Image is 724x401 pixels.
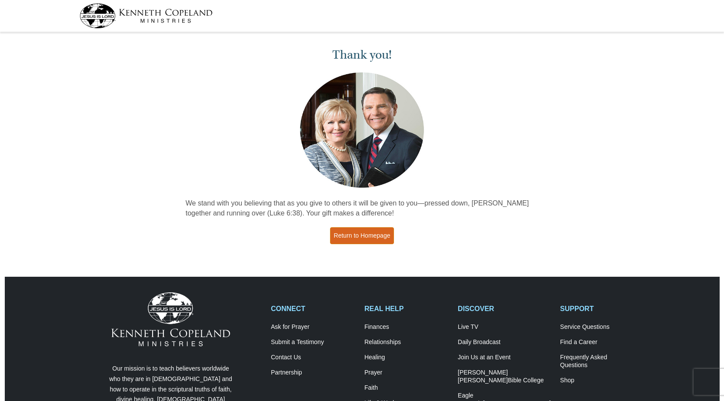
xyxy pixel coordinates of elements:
[458,305,551,313] h2: DISCOVER
[364,384,449,392] a: Faith
[508,377,544,384] span: Bible College
[560,305,644,313] h2: SUPPORT
[271,305,355,313] h2: CONNECT
[458,338,551,346] a: Daily Broadcast
[560,338,644,346] a: Find a Career
[364,354,449,361] a: Healing
[560,354,644,369] a: Frequently AskedQuestions
[458,323,551,331] a: Live TV
[186,48,539,62] h1: Thank you!
[271,369,355,377] a: Partnership
[458,369,551,384] a: [PERSON_NAME] [PERSON_NAME]Bible College
[364,338,449,346] a: Relationships
[271,338,355,346] a: Submit a Testimony
[364,323,449,331] a: Finances
[186,199,539,219] p: We stand with you believing that as you give to others it will be given to you—pressed down, [PER...
[271,323,355,331] a: Ask for Prayer
[330,227,394,244] a: Return to Homepage
[111,292,230,346] img: Kenneth Copeland Ministries
[298,70,426,190] img: Kenneth and Gloria
[271,354,355,361] a: Contact Us
[458,354,551,361] a: Join Us at an Event
[560,323,644,331] a: Service Questions
[560,377,644,384] a: Shop
[364,369,449,377] a: Prayer
[80,3,213,28] img: kcm-header-logo.svg
[364,305,449,313] h2: REAL HELP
